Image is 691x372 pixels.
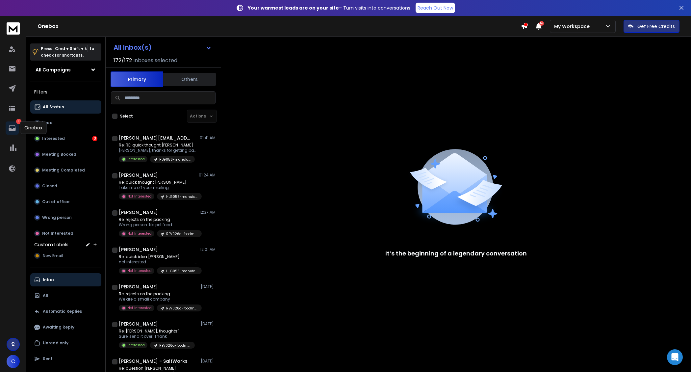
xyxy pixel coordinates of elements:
p: [PERSON_NAME], thanks for getting back [119,148,198,153]
p: All Status [43,104,64,110]
p: [DATE] [201,284,216,289]
p: 3 [16,119,21,124]
button: Awaiting Reply [30,321,101,334]
button: C [7,355,20,368]
h1: All Campaigns [36,66,71,73]
a: Reach Out Now [416,3,455,13]
p: Closed [42,183,57,189]
button: All Campaigns [30,63,101,76]
p: HLG056-manufacturersUS-marketresearch [166,269,198,274]
button: All Status [30,100,101,114]
p: Press to check for shortcuts. [41,45,94,59]
span: Cmd + Shift + k [54,45,88,52]
p: HLG056-manufacturersUS-marketresearch [159,157,191,162]
h3: Custom Labels [34,241,68,248]
h3: Inboxes selected [133,57,177,65]
p: Out of office [42,199,69,204]
p: 01:24 AM [199,173,216,178]
p: REV026a-foodmanufacturersvisionai-nonOL-DM [166,306,198,311]
span: 50 [539,21,544,26]
img: logo [7,22,20,35]
button: All [30,289,101,302]
p: – Turn visits into conversations [248,5,410,11]
button: Closed [30,179,101,193]
p: Not Interested [127,268,152,273]
p: Not Interested [127,231,152,236]
p: Sent [43,356,53,361]
p: Meeting Completed [42,168,85,173]
p: Reach Out Now [418,5,453,11]
p: Not Interested [42,231,73,236]
p: Not Interested [127,306,152,310]
h1: [PERSON_NAME] [119,283,158,290]
p: Interested [42,136,65,141]
p: Re: rejects on the packing [119,291,198,297]
button: Meeting Booked [30,148,101,161]
p: We are a small company [119,297,198,302]
p: HLG056-manufacturersUS-marketresearch [166,194,198,199]
p: Re: question [PERSON_NAME] [119,366,198,371]
p: 12:37 AM [199,210,216,215]
button: Meeting Completed [30,164,101,177]
p: Not Interested [127,194,152,199]
span: 172 / 172 [114,57,132,65]
p: 01:41 AM [200,135,216,141]
button: Sent [30,352,101,365]
p: Meeting Booked [42,152,76,157]
button: Not Interested [30,227,101,240]
p: Inbox [43,277,54,282]
button: Wrong person [30,211,101,224]
button: Unread only [30,336,101,350]
button: Out of office [30,195,101,208]
p: not interested ________________________ [PERSON_NAME] [119,259,198,265]
p: [DATE] [201,359,216,364]
p: Sure, send it over. Thank [119,334,195,339]
h1: Onebox [38,22,521,30]
p: Interested [127,157,145,162]
h1: [PERSON_NAME][EMAIL_ADDRESS][PERSON_NAME][DOMAIN_NAME] [119,135,191,141]
p: Re: quick thought [PERSON_NAME] [119,180,198,185]
h3: Filters [30,87,101,96]
p: Automatic Replies [43,309,82,314]
p: Re: RE: quick thought [PERSON_NAME] [119,143,198,148]
p: REV026a-foodmanufacturersvisionai-nonOL-DM [166,231,198,236]
button: Inbox [30,273,101,286]
p: Take me off your mailing [119,185,198,190]
p: It’s the beginning of a legendary conversation [385,249,527,258]
button: Others [163,72,216,87]
p: [DATE] [201,321,216,327]
h1: [PERSON_NAME] [119,209,158,216]
button: All Inbox(s) [108,41,217,54]
h1: [PERSON_NAME] - SaltWorks [119,358,188,364]
p: All [43,293,48,298]
p: Awaiting Reply [43,325,74,330]
div: 3 [92,136,97,141]
p: 12:01 AM [200,247,216,252]
strong: Your warmest leads are on your site [248,5,339,11]
h1: [PERSON_NAME] [119,172,158,178]
h1: [PERSON_NAME] [119,321,158,327]
p: REV026a-foodmanufacturersvisionai-nonOL-DM [159,343,191,348]
p: Unread only [43,340,68,346]
p: Wrong person [42,215,72,220]
p: Get Free Credits [637,23,675,30]
p: Re: quick idea [PERSON_NAME] [119,254,198,259]
p: My Workspace [554,23,592,30]
h1: [PERSON_NAME] [119,246,158,253]
p: Interested [127,343,145,348]
button: Lead [30,116,101,129]
a: 3 [6,121,19,135]
span: New Email [43,253,63,258]
label: Select [120,114,133,119]
button: Automatic Replies [30,305,101,318]
div: Onebox [20,121,47,134]
div: Open Intercom Messenger [667,349,683,365]
button: Primary [111,71,163,87]
p: Lead [42,120,53,125]
p: Re: [PERSON_NAME], thoughts? [119,329,195,334]
h1: All Inbox(s) [114,44,152,51]
p: Re: rejects on the packing [119,217,198,222]
button: New Email [30,249,101,262]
